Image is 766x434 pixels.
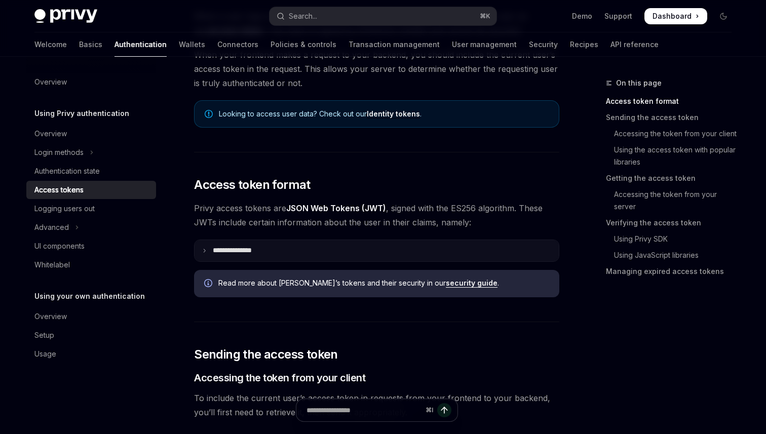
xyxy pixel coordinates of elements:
button: Toggle Login methods section [26,143,156,162]
a: Managing expired access tokens [606,263,740,280]
div: Logging users out [34,203,95,215]
a: Using JavaScript libraries [606,247,740,263]
a: security guide [446,279,497,288]
a: Overview [26,125,156,143]
button: Open search [270,7,496,25]
a: Transaction management [349,32,440,57]
div: Usage [34,348,56,360]
a: Recipes [570,32,598,57]
a: Usage [26,345,156,363]
a: Accessing the token from your server [606,186,740,215]
h5: Using your own authentication [34,290,145,302]
a: Verifying the access token [606,215,740,231]
a: Access tokens [26,181,156,199]
span: ⌘ K [480,12,490,20]
h5: Using Privy authentication [34,107,129,120]
a: Using the access token with popular libraries [606,142,740,170]
a: Wallets [179,32,205,57]
a: Authentication [114,32,167,57]
span: On this page [616,77,662,89]
a: Logging users out [26,200,156,218]
a: Demo [572,11,592,21]
a: Policies & controls [271,32,336,57]
button: Send message [437,403,451,417]
span: When your frontend makes a request to your backend, you should include the current user’s access ... [194,48,559,90]
input: Ask a question... [307,399,422,421]
div: Login methods [34,146,84,159]
img: dark logo [34,9,97,23]
a: JSON Web Tokens (JWT) [286,203,386,214]
a: Dashboard [644,8,707,24]
a: Using Privy SDK [606,231,740,247]
a: Getting the access token [606,170,740,186]
div: Whitelabel [34,259,70,271]
button: Toggle dark mode [715,8,732,24]
a: Support [604,11,632,21]
a: Accessing the token from your client [606,126,740,142]
div: Overview [34,76,67,88]
span: Sending the access token [194,346,338,363]
a: Authentication state [26,162,156,180]
span: Read more about [PERSON_NAME]’s tokens and their security in our . [218,278,549,288]
svg: Info [204,279,214,289]
a: Sending the access token [606,109,740,126]
a: Security [529,32,558,57]
span: Accessing the token from your client [194,371,365,385]
a: Overview [26,73,156,91]
span: To include the current user’s access token in requests from your frontend to your backend, you’ll... [194,391,559,419]
span: Privy access tokens are , signed with the ES256 algorithm. These JWTs include certain information... [194,201,559,229]
div: UI components [34,240,85,252]
span: Access token format [194,177,311,193]
div: Search... [289,10,317,22]
div: Setup [34,329,54,341]
a: Overview [26,307,156,326]
div: Access tokens [34,184,84,196]
button: Toggle Advanced section [26,218,156,236]
span: Looking to access user data? Check out our . [219,109,549,119]
div: Overview [34,128,67,140]
span: Dashboard [653,11,692,21]
a: Access token format [606,93,740,109]
div: Advanced [34,221,69,233]
a: Setup [26,326,156,344]
a: API reference [610,32,659,57]
svg: Note [205,110,213,118]
a: Identity tokens [367,109,420,119]
a: User management [452,32,517,57]
div: Authentication state [34,165,100,177]
a: UI components [26,237,156,255]
a: Basics [79,32,102,57]
a: Connectors [217,32,258,57]
div: Overview [34,310,67,323]
a: Welcome [34,32,67,57]
a: Whitelabel [26,256,156,274]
